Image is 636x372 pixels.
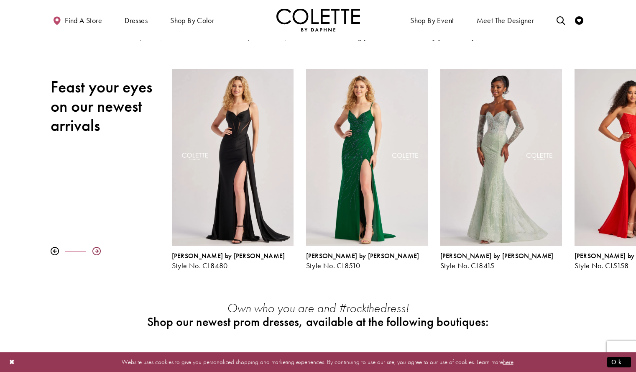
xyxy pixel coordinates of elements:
[172,251,285,260] span: [PERSON_NAME] by [PERSON_NAME]
[172,69,294,246] a: Visit Colette by Daphne Style No. CL8480 Page
[434,63,568,276] div: Colette by Daphne Style No. CL8415
[503,358,513,366] a: here
[168,8,216,31] span: Shop by color
[276,8,360,31] img: Colette by Daphne
[410,16,454,25] span: Shop By Event
[140,315,496,329] h2: Shop our newest prom dresses, available at the following boutiques:
[227,300,409,316] em: Own who you are and #rockthedress!
[123,8,150,31] span: Dresses
[440,261,495,270] span: Style No. CL8415
[554,8,567,31] a: Toggle search
[475,8,536,31] a: Meet the designer
[170,16,214,25] span: Shop by color
[276,8,360,31] a: Visit Home Page
[306,252,428,270] div: Colette by Daphne Style No. CL8510
[65,16,102,25] span: Find a store
[51,77,159,135] h2: Feast your eyes on our newest arrivals
[440,251,554,260] span: [PERSON_NAME] by [PERSON_NAME]
[125,16,148,25] span: Dresses
[300,63,434,276] div: Colette by Daphne Style No. CL8510
[172,261,228,270] span: Style No. CL8480
[166,63,300,276] div: Colette by Daphne Style No. CL8480
[306,261,360,270] span: Style No. CL8510
[172,252,294,270] div: Colette by Daphne Style No. CL8480
[51,8,104,31] a: Find a store
[408,8,456,31] span: Shop By Event
[607,357,631,367] button: Submit Dialog
[575,261,629,270] span: Style No. CL5158
[306,69,428,246] a: Visit Colette by Daphne Style No. CL8510 Page
[573,8,585,31] a: Check Wishlist
[440,69,562,246] a: Visit Colette by Daphne Style No. CL8415 Page
[306,251,419,260] span: [PERSON_NAME] by [PERSON_NAME]
[60,357,576,368] p: Website uses cookies to give you personalized shopping and marketing experiences. By continuing t...
[440,252,562,270] div: Colette by Daphne Style No. CL8415
[5,355,19,369] button: Close Dialog
[477,16,534,25] span: Meet the designer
